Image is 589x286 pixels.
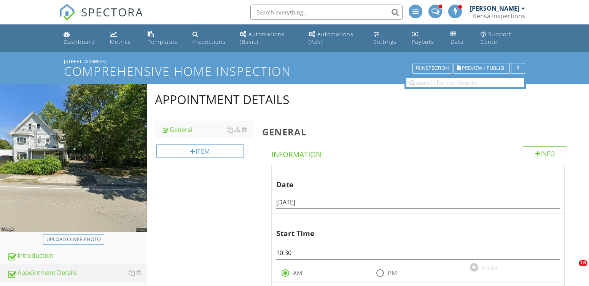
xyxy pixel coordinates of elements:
[64,58,525,64] div: [STREET_ADDRESS]
[309,31,353,45] div: Automations (Adv)
[523,146,568,160] div: Info
[250,5,403,20] input: Search everything...
[473,12,525,20] div: Kensa Inspections
[7,268,147,278] div: Appointment Details
[43,234,104,245] button: Upload cover photo
[579,260,587,266] span: 10
[272,146,567,159] h4: Information
[156,144,244,158] div: Item
[306,27,365,49] a: Automations (Advanced)
[193,38,226,45] div: Inspections
[374,38,396,45] div: Settings
[462,66,506,71] span: Preview / Publish
[447,27,471,49] a: Data
[81,4,143,20] span: SPECTORA
[412,63,452,74] button: Inspection
[371,27,403,49] a: Settings
[262,127,577,137] h3: General
[64,38,95,45] div: Dashboard
[276,217,546,239] div: Start Time
[155,92,290,107] div: Appointment Details
[145,27,183,49] a: Templates
[409,27,441,49] a: Payouts
[482,265,497,271] div: OTHER
[276,247,560,259] input: #
[388,269,397,277] label: PM
[293,269,302,277] label: AM
[64,64,525,78] h1: Comprehensive Home Inspection
[470,5,519,12] div: [PERSON_NAME]
[406,78,524,87] input: search for comments
[148,38,177,45] div: Templates
[416,66,449,71] div: Inspection
[563,260,581,278] iframe: Intercom live chat
[189,27,231,49] a: Inspections
[59,4,76,21] img: The Best Home Inspection Software - Spectora
[454,63,510,74] button: Preview / Publish
[451,38,464,45] div: Data
[478,27,529,49] a: Support Center
[276,168,546,190] div: Date
[46,236,101,243] div: Upload cover photo
[237,27,299,49] a: Automations (Basic)
[412,64,452,71] a: Inspection
[60,27,101,49] a: Dashboard
[107,27,138,49] a: Metrics
[240,31,285,45] div: Automations (Basic)
[110,38,131,45] div: Metrics
[162,125,253,134] div: General
[412,38,434,45] div: Payouts
[454,64,510,71] a: Preview / Publish
[481,31,511,45] div: Support Center
[7,251,147,261] div: Introduction
[59,10,143,26] a: SPECTORA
